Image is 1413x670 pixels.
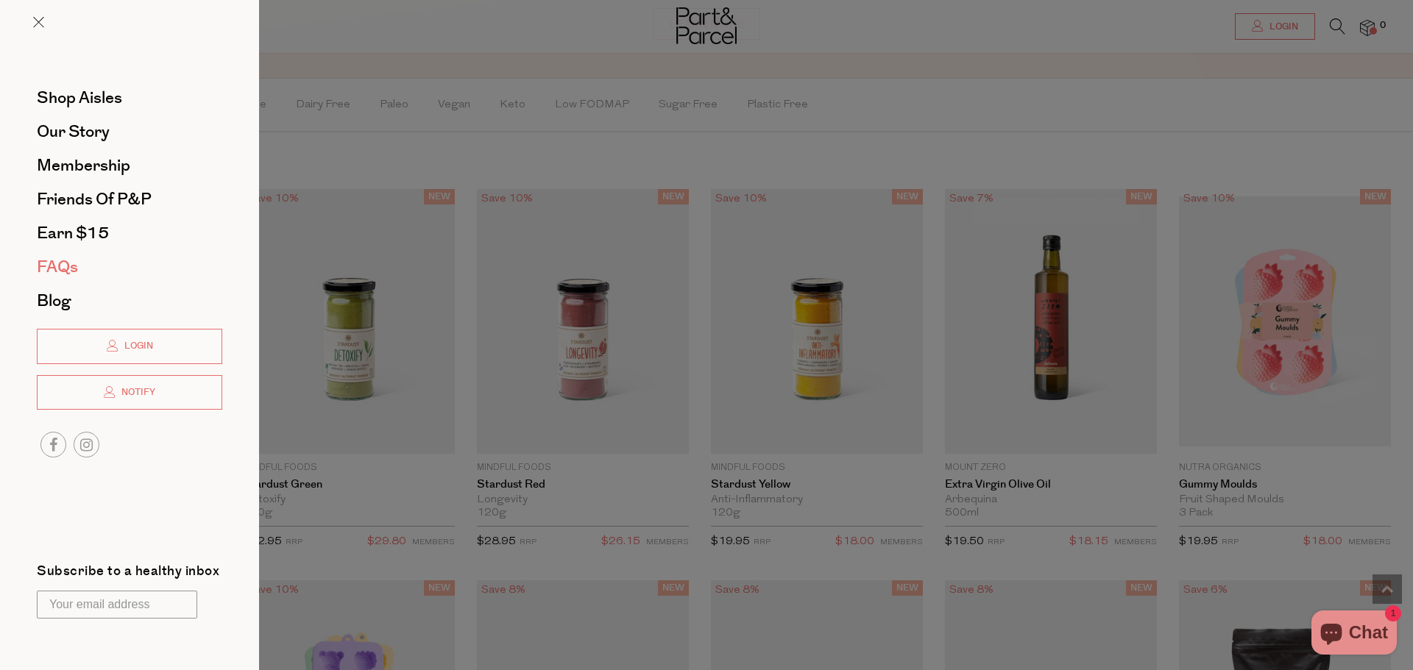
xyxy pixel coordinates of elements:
[37,225,222,241] a: Earn $15
[37,191,222,207] a: Friends of P&P
[37,329,222,364] a: Login
[118,386,155,399] span: Notify
[37,293,222,309] a: Blog
[37,221,109,245] span: Earn $15
[37,591,197,619] input: Your email address
[37,565,219,583] label: Subscribe to a healthy inbox
[37,259,222,275] a: FAQs
[121,340,153,352] span: Login
[37,157,222,174] a: Membership
[37,255,78,279] span: FAQs
[37,375,222,410] a: Notify
[1307,610,1401,658] inbox-online-store-chat: Shopify online store chat
[37,90,222,106] a: Shop Aisles
[37,86,122,110] span: Shop Aisles
[37,289,71,313] span: Blog
[37,154,130,177] span: Membership
[37,124,222,140] a: Our Story
[37,188,152,211] span: Friends of P&P
[37,120,110,143] span: Our Story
